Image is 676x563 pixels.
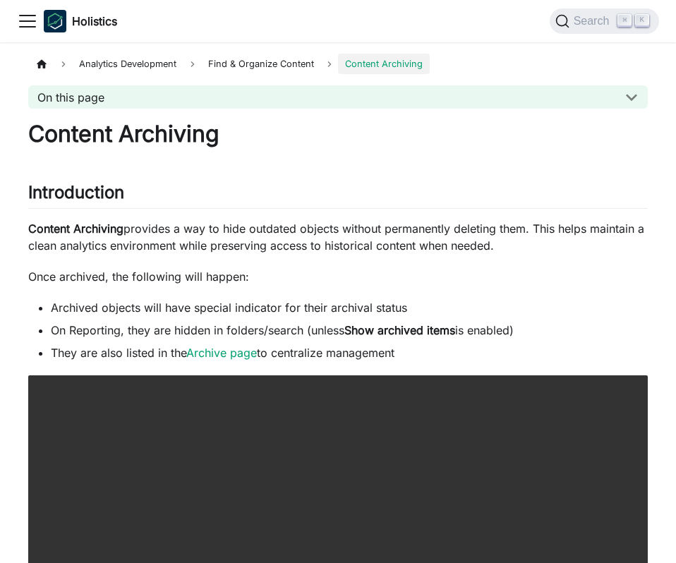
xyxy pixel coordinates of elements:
[550,8,659,34] button: Search (Command+K)
[72,54,183,74] span: Analytics Development
[344,323,455,337] strong: Show archived items
[569,15,618,28] span: Search
[44,10,66,32] img: Holistics
[28,54,648,74] nav: Breadcrumbs
[28,54,55,74] a: Home page
[28,120,648,148] h1: Content Archiving
[44,10,117,32] a: HolisticsHolistics
[72,13,117,30] b: Holistics
[51,299,648,316] li: Archived objects will have special indicator for their archival status
[28,268,648,285] p: Once archived, the following will happen:
[28,222,123,236] strong: Content Archiving
[338,54,430,74] span: Content Archiving
[186,346,257,360] a: Archive page
[51,322,648,339] li: On Reporting, they are hidden in folders/search (unless is enabled)
[17,11,38,32] button: Toggle navigation bar
[635,14,649,27] kbd: K
[201,54,321,74] span: Find & Organize Content
[28,182,648,209] h2: Introduction
[28,85,648,109] button: On this page
[51,344,648,361] li: They are also listed in the to centralize management
[28,220,648,254] p: provides a way to hide outdated objects without permanently deleting them. This helps maintain a ...
[617,14,632,27] kbd: ⌘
